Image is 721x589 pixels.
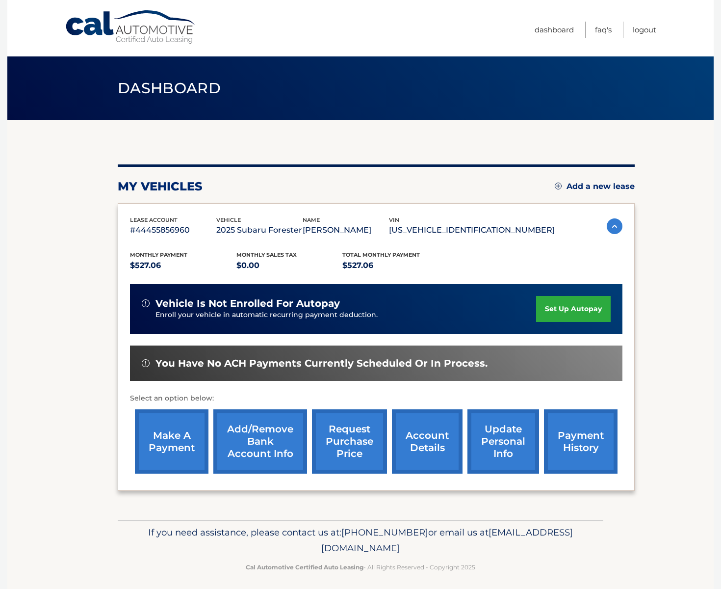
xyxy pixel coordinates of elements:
[342,259,449,272] p: $527.06
[124,525,597,556] p: If you need assistance, please contact us at: or email us at
[607,218,622,234] img: accordion-active.svg
[216,216,241,223] span: vehicle
[130,259,236,272] p: $527.06
[118,79,221,97] span: Dashboard
[321,527,573,554] span: [EMAIL_ADDRESS][DOMAIN_NAME]
[303,223,389,237] p: [PERSON_NAME]
[389,223,555,237] p: [US_VEHICLE_IDENTIFICATION_NUMBER]
[392,409,463,474] a: account details
[595,22,612,38] a: FAQ's
[341,527,428,538] span: [PHONE_NUMBER]
[118,179,203,194] h2: my vehicles
[216,223,303,237] p: 2025 Subaru Forester
[130,251,187,258] span: Monthly Payment
[544,409,618,474] a: payment history
[65,10,197,45] a: Cal Automotive
[142,359,150,367] img: alert-white.svg
[236,259,343,272] p: $0.00
[130,393,622,404] p: Select an option below:
[312,409,387,474] a: request purchase price
[155,310,536,321] p: Enroll your vehicle in automatic recurring payment deduction.
[130,223,216,237] p: #44455856960
[155,357,488,370] span: You have no ACH payments currently scheduled or in process.
[130,216,178,223] span: lease account
[555,183,562,189] img: add.svg
[135,409,208,474] a: make a payment
[342,251,420,258] span: Total Monthly Payment
[246,563,363,571] strong: Cal Automotive Certified Auto Leasing
[389,216,399,223] span: vin
[535,22,574,38] a: Dashboard
[124,562,597,572] p: - All Rights Reserved - Copyright 2025
[213,409,307,474] a: Add/Remove bank account info
[555,182,635,191] a: Add a new lease
[155,297,340,310] span: vehicle is not enrolled for autopay
[467,409,539,474] a: update personal info
[633,22,656,38] a: Logout
[236,251,297,258] span: Monthly sales Tax
[142,299,150,307] img: alert-white.svg
[303,216,320,223] span: name
[536,296,611,322] a: set up autopay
